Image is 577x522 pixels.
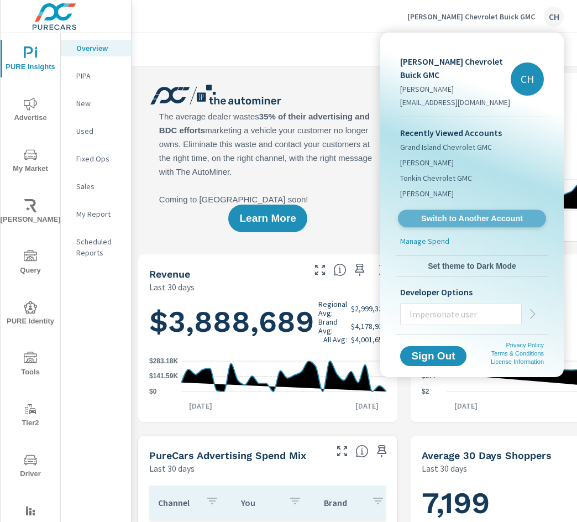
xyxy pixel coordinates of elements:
a: License Information [491,358,544,365]
p: [EMAIL_ADDRESS][DOMAIN_NAME] [400,97,511,108]
input: Impersonate user [401,300,521,328]
a: Manage Spend [396,236,548,251]
div: CH [511,62,544,96]
span: Sign Out [409,351,458,361]
span: [PERSON_NAME] [400,188,454,199]
a: Switch to Another Account [398,210,546,227]
span: Set theme to Dark Mode [400,261,544,271]
span: Switch to Another Account [404,213,539,224]
a: Terms & Conditions [491,350,544,357]
p: Recently Viewed Accounts [400,126,544,139]
button: Sign Out [400,346,466,366]
span: [PERSON_NAME] [400,157,454,168]
span: Grand Island Chevrolet GMC [400,142,492,153]
span: Tonkin Chevrolet GMC [400,173,472,184]
button: Set theme to Dark Mode [396,256,548,276]
p: [PERSON_NAME] [400,83,511,95]
a: Privacy Policy [506,342,544,348]
p: Manage Spend [400,236,449,247]
p: [PERSON_NAME] Chevrolet Buick GMC [400,55,511,81]
p: Developer Options [400,285,544,299]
